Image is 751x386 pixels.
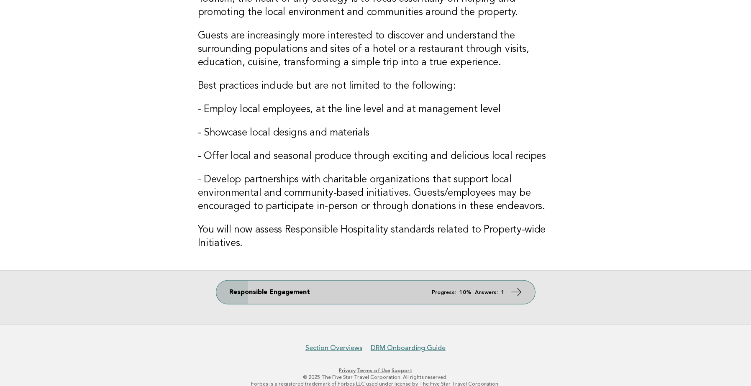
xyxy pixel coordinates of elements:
[198,79,554,93] h3: Best practices include but are not limited to the following:
[339,368,356,373] a: Privacy
[120,367,632,374] p: · ·
[432,290,456,295] em: Progress:
[198,173,554,213] h3: - Develop partnerships with charitable organizations that support local environmental and communi...
[392,368,412,373] a: Support
[198,126,554,140] h3: - Showcase local designs and materials
[502,290,505,295] strong: 1
[198,223,554,250] h3: You will now assess Responsible Hospitality standards related to Property-wide Initiatives.
[198,103,554,116] h3: - Employ local employees, at the line level and at management level
[120,374,632,381] p: © 2025 The Five Star Travel Corporation. All rights reserved.
[216,281,535,304] a: Responsible Engagement Progress: 10% Answers: 1
[305,344,362,352] a: Section Overviews
[460,290,472,295] strong: 10%
[198,150,554,163] h3: - Offer local and seasonal produce through exciting and delicious local recipes
[475,290,498,295] em: Answers:
[371,344,446,352] a: DRM Onboarding Guide
[357,368,390,373] a: Terms of Use
[198,29,554,69] h3: Guests are increasingly more interested to discover and understand the surrounding populations an...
